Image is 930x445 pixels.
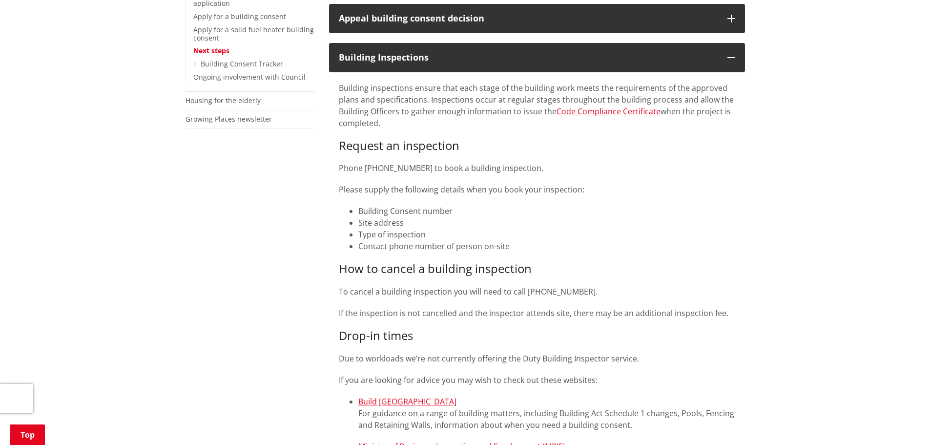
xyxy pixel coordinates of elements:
[339,162,735,174] p: Phone [PHONE_NUMBER] to book a building inspection.
[339,184,735,195] p: Please supply the following details when you book your inspection:
[358,396,456,407] a: Build [GEOGRAPHIC_DATA]
[358,205,735,217] li: Building Consent number
[339,14,718,23] div: Appeal building consent decision
[186,96,261,105] a: Housing for the elderly
[339,374,735,386] p: If you are looking for advice you may wish to check out these websites:
[201,59,283,68] a: Building Consent Tracker
[193,72,306,82] a: Ongoing involvement with Council
[339,139,735,153] h3: Request an inspection
[358,396,735,431] li: For guidance on a range of building matters, including Building Act Schedule 1 changes, Pools, Fe...
[885,404,920,439] iframe: Messenger Launcher
[339,53,718,63] div: Building Inspections
[329,4,745,33] button: Appeal building consent decision
[193,12,286,21] a: Apply for a building consent
[358,229,735,240] li: Type of inspection
[339,262,735,276] h3: How to cancel a building inspection
[339,286,735,297] p: To cancel a building inspection you will need to call [PHONE_NUMBER].
[339,82,735,129] p: Building inspections ensure that each stage of the building work meets the requirements of the ap...
[329,43,745,72] button: Building Inspections
[358,217,735,229] li: Site address
[193,25,314,42] a: Apply for a solid fuel heater building consent​
[193,46,229,55] a: Next steps
[10,424,45,445] a: Top
[339,329,735,343] h3: Drop-in times
[557,106,661,117] a: Code Compliance Certificate
[339,353,735,364] p: Due to workloads we’re not currently offering the Duty Building Inspector service.
[339,307,735,319] p: If the inspection is not cancelled and the inspector attends site, there may be an additional ins...
[186,114,272,124] a: Growing Places newsletter
[358,240,735,252] li: Contact phone number of person on-site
